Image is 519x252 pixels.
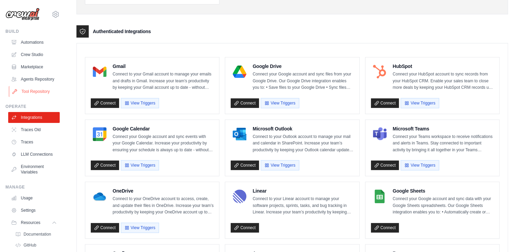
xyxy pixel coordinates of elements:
p: Connect to your Linear account to manage your software projects, sprints, tasks, and bug tracking... [253,196,354,216]
div: Build [5,29,60,34]
a: Connect [371,223,399,233]
p: Connect to your Gmail account to manage your emails and drafts in Gmail. Increase your team’s pro... [113,71,214,91]
p: Connect to your OneDrive account to access, create, and update their files in OneDrive. Increase ... [113,196,214,216]
a: Settings [8,205,60,216]
div: Manage [5,184,60,190]
a: Connect [371,160,399,170]
img: OneDrive Logo [93,190,106,203]
h3: Authenticated Integrations [93,28,151,35]
h4: Microsoft Outlook [253,125,354,132]
a: Tool Repository [9,86,60,97]
p: Connect your HubSpot account to sync records from your HubSpot CRM. Enable your sales team to clo... [393,71,494,91]
button: View Triggers [401,160,439,170]
button: View Triggers [261,98,299,108]
h4: Linear [253,187,354,194]
a: Integrations [8,112,60,123]
a: Connect [91,98,119,108]
span: GitHub [24,242,36,248]
a: Connect [231,160,259,170]
img: Logo [5,8,40,21]
a: Marketplace [8,61,60,72]
p: Connect your Google account and sync data with your Google Sheets spreadsheets. Our Google Sheets... [393,196,494,216]
p: Connect your Google account and sync files from your Google Drive. Our Google Drive integration e... [253,71,354,91]
h4: HubSpot [393,63,494,70]
a: Agents Repository [8,74,60,85]
a: Connect [91,160,119,170]
button: View Triggers [121,98,159,108]
a: Traces [8,137,60,148]
span: Documentation [24,232,51,237]
img: Microsoft Teams Logo [373,127,387,141]
p: Connect your Teams workspace to receive notifications and alerts in Teams. Stay connected to impo... [393,134,494,154]
a: Traces Old [8,124,60,135]
p: Connect your Google account and sync events with your Google Calendar. Increase your productivity... [113,134,214,154]
a: Connect [231,98,259,108]
span: Resources [21,220,40,225]
a: Documentation [12,229,60,239]
a: GitHub [12,240,60,250]
h4: Microsoft Teams [393,125,494,132]
div: Operate [5,104,60,109]
img: HubSpot Logo [373,65,387,79]
h4: Google Sheets [393,187,494,194]
button: View Triggers [121,223,159,233]
button: Resources [8,217,60,228]
a: Crew Studio [8,49,60,60]
img: Microsoft Outlook Logo [233,127,246,141]
h4: OneDrive [113,187,214,194]
button: View Triggers [261,160,299,170]
img: Google Sheets Logo [373,190,387,203]
button: View Triggers [401,98,439,108]
a: Connect [91,223,119,233]
h4: Google Drive [253,63,354,70]
h4: Gmail [113,63,214,70]
img: Google Calendar Logo [93,127,106,141]
button: View Triggers [121,160,159,170]
h4: Google Calendar [113,125,214,132]
img: Google Drive Logo [233,65,246,79]
img: Linear Logo [233,190,246,203]
a: Connect [231,223,259,233]
a: LLM Connections [8,149,60,160]
p: Connect to your Outlook account to manage your mail and calendar in SharePoint. Increase your tea... [253,134,354,154]
a: Automations [8,37,60,48]
a: Usage [8,193,60,204]
img: Gmail Logo [93,65,106,79]
a: Environment Variables [8,161,60,178]
a: Connect [371,98,399,108]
